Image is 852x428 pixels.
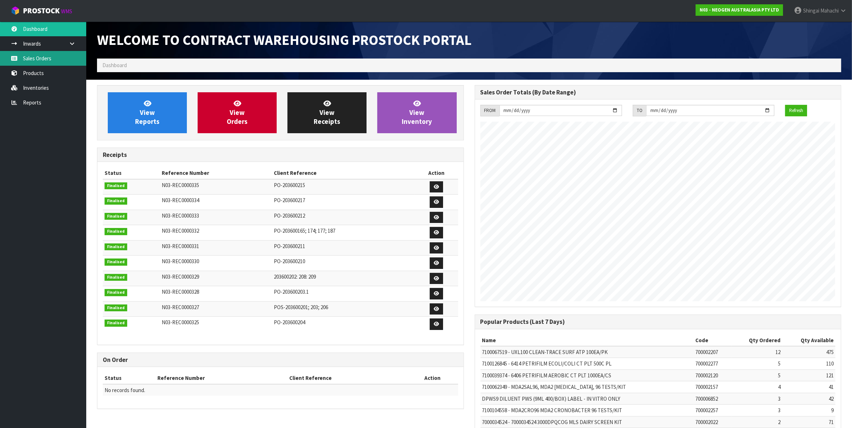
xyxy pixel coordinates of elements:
td: 12 [732,346,783,358]
span: PO-203600215 [274,182,305,189]
td: 700006852 [694,393,731,404]
span: Finalised [105,320,127,327]
span: Welcome to Contract Warehousing ProStock Portal [97,31,471,49]
span: PO-203600210 [274,258,305,265]
span: View Receipts [314,99,340,126]
span: View Inventory [402,99,432,126]
td: 700002157 [694,381,731,393]
th: Name [480,335,694,346]
th: Reference Number [156,372,287,384]
span: Finalised [105,259,127,266]
h3: Receipts [103,152,458,158]
td: 3 [732,393,783,404]
span: N03-REC0000334 [162,197,199,204]
span: Finalised [105,289,127,296]
h3: Sales Order Totals (By Date Range) [480,89,836,96]
span: PO-203600203.1 [274,288,309,295]
td: 700002277 [694,358,731,369]
th: Client Reference [287,372,407,384]
img: cube-alt.png [11,6,20,15]
td: 700002207 [694,346,731,358]
td: 7100067519 - UXL100 CLEAN-TRACE SURF ATP 100EA/PK [480,346,694,358]
td: 71 [783,416,835,428]
td: 4 [732,381,783,393]
small: WMS [61,8,72,15]
td: 110 [783,358,835,369]
span: PO-203600212 [274,212,305,219]
span: N03-REC0000333 [162,212,199,219]
span: N03-REC0000325 [162,319,199,326]
td: 5 [732,369,783,381]
span: Finalised [105,213,127,220]
td: 2 [732,416,783,428]
span: N03-REC0000328 [162,288,199,295]
span: Mahachi [820,7,839,14]
td: 3 [732,405,783,416]
span: 203600202: 208: 209 [274,273,316,280]
span: POS-203600201; 203; 206 [274,304,328,311]
th: Action [407,372,458,384]
th: Qty Available [783,335,835,346]
th: Client Reference [272,167,415,179]
td: 9 [783,405,835,416]
span: View Reports [135,99,160,126]
td: 7100104558 - MDA2CRO96 MDA2 CRONOBACTER 96 TESTS/KIT [480,405,694,416]
td: 700002257 [694,405,731,416]
span: PO-203600217 [274,197,305,204]
th: Code [694,335,731,346]
span: N03-REC0000327 [162,304,199,311]
span: PO-203600211 [274,243,305,250]
td: No records found. [103,384,458,396]
span: Finalised [105,243,127,251]
td: 7100126845 - 6414 PETRIFILM ECOLI/COLI CT PLT 500C PL [480,358,694,369]
td: 7000034524 - 7000034524 3000DPQCOG MLS DAIRY SCREEN KIT [480,416,694,428]
td: 121 [783,369,835,381]
td: 5 [732,358,783,369]
span: Finalised [105,228,127,235]
td: 41 [783,381,835,393]
th: Status [103,167,160,179]
button: Refresh [785,105,807,116]
td: DPWS9 DILUENT PWS (9ML 400/BOX) LABEL - IN VITRO ONLY [480,393,694,404]
th: Reference Number [160,167,272,179]
span: N03-REC0000335 [162,182,199,189]
div: FROM [480,105,499,116]
h3: On Order [103,357,458,363]
span: N03-REC0000332 [162,227,199,234]
span: N03-REC0000330 [162,258,199,265]
span: Finalised [105,197,127,205]
span: N03-REC0000331 [162,243,199,250]
td: 475 [783,346,835,358]
span: ProStock [23,6,60,15]
th: Qty Ordered [732,335,783,346]
a: ViewReceipts [287,92,367,133]
span: N03-REC0000329 [162,273,199,280]
span: PO-203600204 [274,319,305,326]
span: Finalised [105,274,127,281]
h3: Popular Products (Last 7 Days) [480,318,836,325]
a: ViewOrders [198,92,277,133]
span: View Orders [227,99,248,126]
span: Finalised [105,304,127,312]
a: ViewInventory [377,92,456,133]
td: 42 [783,393,835,404]
th: Action [415,167,458,179]
td: 700002120 [694,369,731,381]
span: Dashboard [102,62,127,69]
td: 700002022 [694,416,731,428]
span: PO-203600165; 174; 177; 187 [274,227,335,234]
th: Status [103,372,156,384]
td: 7100039374 - 6406 PETRIFILM AEROBIC CT PLT 1000EA/CS [480,369,694,381]
a: ViewReports [108,92,187,133]
div: TO [633,105,646,116]
span: Finalised [105,182,127,190]
span: Shingai [803,7,819,14]
td: 7100062349 - MDA2SAL96, MDA2 [MEDICAL_DATA], 96 TESTS/KIT [480,381,694,393]
strong: N03 - NEOGEN AUSTRALASIA PTY LTD [700,7,779,13]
